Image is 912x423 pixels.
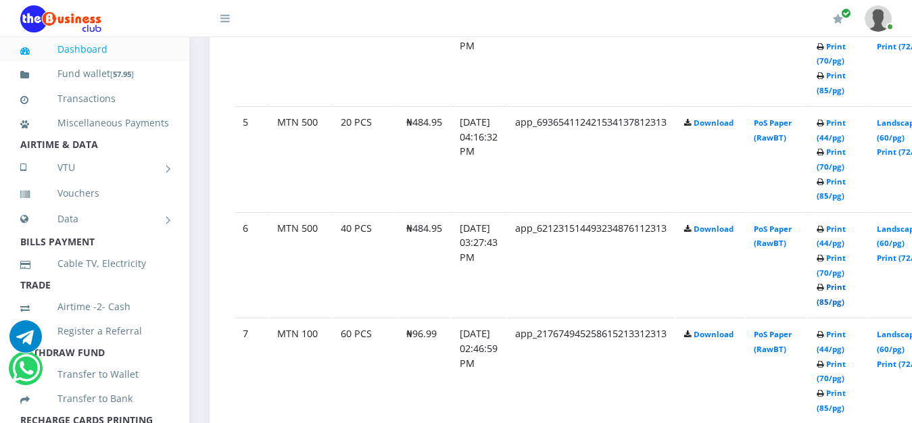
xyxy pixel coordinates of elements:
[694,118,734,128] a: Download
[333,212,397,317] td: 40 PCS
[20,202,169,236] a: Data
[269,318,331,422] td: MTN 100
[113,69,131,79] b: 57.95
[817,224,846,249] a: Print (44/pg)
[20,316,169,347] a: Register a Referral
[20,383,169,414] a: Transfer to Bank
[20,34,169,65] a: Dashboard
[841,8,851,18] span: Renew/Upgrade Subscription
[817,147,846,172] a: Print (70/pg)
[9,330,42,353] a: Chat for support
[20,83,169,114] a: Transactions
[20,58,169,90] a: Fund wallet[57.95]
[12,362,40,384] a: Chat for support
[20,248,169,279] a: Cable TV, Electricity
[865,5,892,32] img: User
[507,318,675,422] td: app_217674945258615213312313
[754,118,792,143] a: PoS Paper (RawBT)
[235,318,268,422] td: 7
[333,106,397,211] td: 20 PCS
[235,106,268,211] td: 5
[20,359,169,390] a: Transfer to Wallet
[20,291,169,322] a: Airtime -2- Cash
[20,5,101,32] img: Logo
[694,329,734,339] a: Download
[20,151,169,184] a: VTU
[817,176,846,201] a: Print (85/pg)
[235,212,268,317] td: 6
[398,318,450,422] td: ₦96.99
[817,70,846,95] a: Print (85/pg)
[507,212,675,317] td: app_621231514493234876112313
[817,282,846,307] a: Print (85/pg)
[452,106,506,211] td: [DATE] 04:16:32 PM
[507,106,675,211] td: app_693654112421534137812313
[694,224,734,234] a: Download
[333,318,397,422] td: 60 PCS
[452,212,506,317] td: [DATE] 03:27:43 PM
[110,69,134,79] small: [ ]
[269,106,331,211] td: MTN 500
[817,118,846,143] a: Print (44/pg)
[20,107,169,139] a: Miscellaneous Payments
[754,224,792,249] a: PoS Paper (RawBT)
[833,14,843,24] i: Renew/Upgrade Subscription
[20,178,169,209] a: Vouchers
[817,329,846,354] a: Print (44/pg)
[817,359,846,384] a: Print (70/pg)
[817,41,846,66] a: Print (70/pg)
[398,106,450,211] td: ₦484.95
[754,329,792,354] a: PoS Paper (RawBT)
[269,212,331,317] td: MTN 500
[817,253,846,278] a: Print (70/pg)
[398,212,450,317] td: ₦484.95
[817,388,846,413] a: Print (85/pg)
[452,318,506,422] td: [DATE] 02:46:59 PM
